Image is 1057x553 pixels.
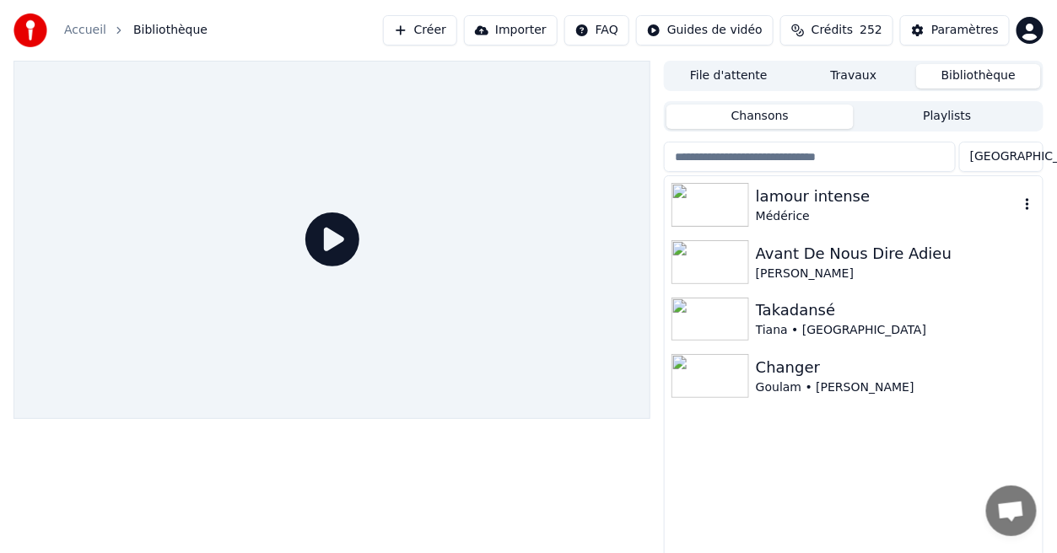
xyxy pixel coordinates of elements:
[756,298,1036,322] div: Takadansé
[464,15,558,46] button: Importer
[756,379,1036,396] div: Goulam • [PERSON_NAME]
[756,208,1019,225] div: Médérice
[780,15,893,46] button: Crédits252
[916,64,1041,89] button: Bibliothèque
[756,356,1036,379] div: Changer
[564,15,629,46] button: FAQ
[756,322,1036,339] div: Tiana • [GEOGRAPHIC_DATA]
[64,22,106,39] a: Accueil
[666,105,854,129] button: Chansons
[636,15,774,46] button: Guides de vidéo
[986,486,1037,536] a: Ouvrir le chat
[383,15,457,46] button: Créer
[756,242,1036,266] div: Avant De Nous Dire Adieu
[900,15,1010,46] button: Paramètres
[133,22,208,39] span: Bibliothèque
[854,105,1041,129] button: Playlists
[756,266,1036,282] div: [PERSON_NAME]
[13,13,47,47] img: youka
[756,185,1019,208] div: lamour intense
[64,22,208,39] nav: breadcrumb
[812,22,853,39] span: Crédits
[931,22,999,39] div: Paramètres
[860,22,882,39] span: 252
[666,64,791,89] button: File d'attente
[791,64,916,89] button: Travaux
